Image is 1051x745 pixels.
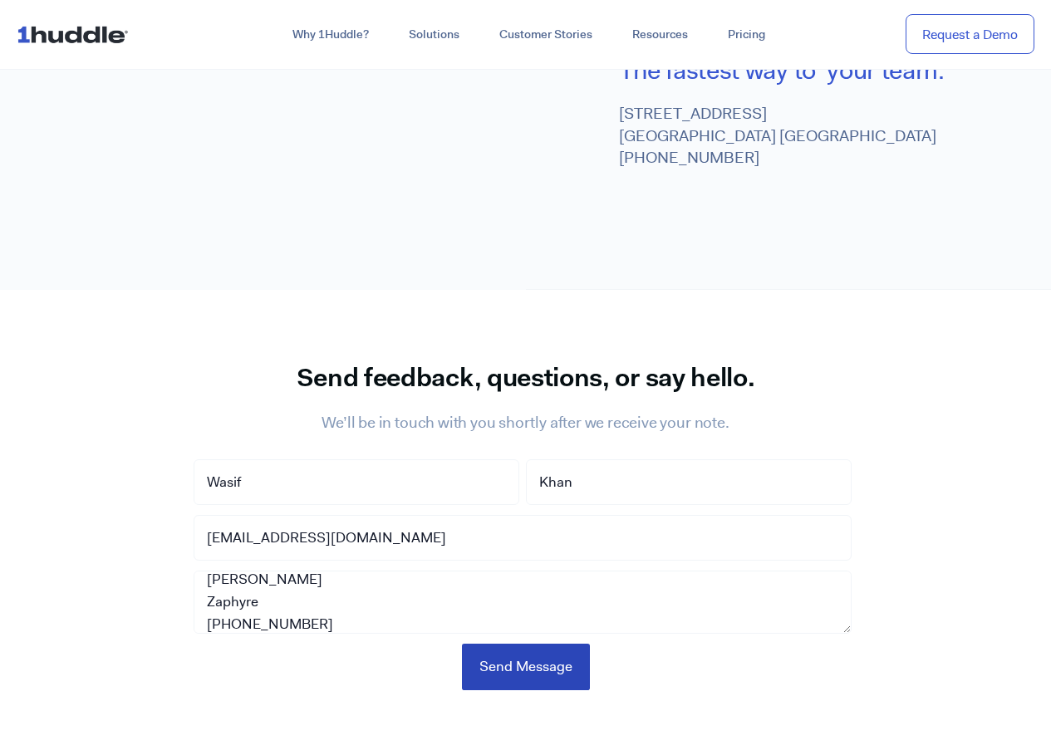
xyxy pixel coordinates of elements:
span: The fastest way to [619,53,816,87]
a: Request a Demo [906,14,1034,55]
a: Why 1Huddle? [273,20,389,50]
a: Pricing [708,20,785,50]
input: Last Name [526,459,852,505]
img: ... [17,18,135,50]
a: Solutions [389,20,479,50]
span: your team. [827,53,944,87]
textarea: Hi there, I have a quick strategy that could significantly boost your client acquisition efforts,... [194,571,852,634]
input: Send Message [462,644,590,689]
a: Customer Stories [479,20,612,50]
a: Resources [612,20,708,50]
input: Email [194,515,852,561]
h2: We’ll be in touch with you shortly after we receive your note. [260,412,792,434]
h2: Send feedback, questions, or say hello. [119,365,933,395]
input: First Name [194,459,519,505]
